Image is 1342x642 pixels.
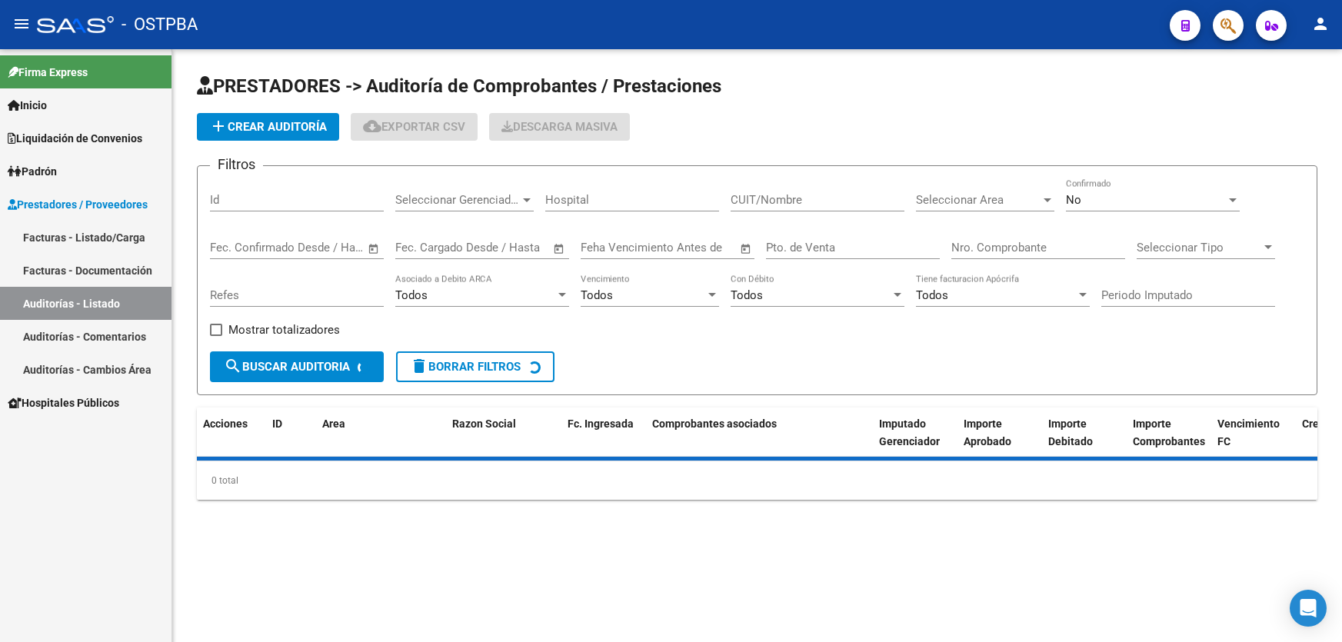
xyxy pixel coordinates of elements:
[1066,193,1081,207] span: No
[8,196,148,213] span: Prestadores / Proveedores
[316,407,424,475] datatable-header-cell: Area
[210,351,384,382] button: Buscar Auditoria
[197,113,339,141] button: Crear Auditoría
[568,417,634,430] span: Fc. Ingresada
[224,360,350,374] span: Buscar Auditoria
[561,407,646,475] datatable-header-cell: Fc. Ingresada
[8,130,142,147] span: Liquidación de Convenios
[197,407,266,475] datatable-header-cell: Acciones
[1217,417,1280,447] span: Vencimiento FC
[879,417,940,447] span: Imputado Gerenciador
[395,241,458,254] input: Fecha inicio
[1127,407,1211,475] datatable-header-cell: Importe Comprobantes
[957,407,1042,475] datatable-header-cell: Importe Aprobado
[916,288,948,302] span: Todos
[363,120,465,134] span: Exportar CSV
[8,97,47,114] span: Inicio
[224,357,242,375] mat-icon: search
[916,193,1041,207] span: Seleccionar Area
[365,240,383,258] button: Open calendar
[1133,417,1205,447] span: Importe Comprobantes
[122,8,198,42] span: - OSTPBA
[873,407,957,475] datatable-header-cell: Imputado Gerenciador
[1302,417,1337,430] span: Creado
[646,407,873,475] datatable-header-cell: Comprobantes asociados
[1211,407,1296,475] datatable-header-cell: Vencimiento FC
[471,241,546,254] input: Fecha fin
[363,117,381,135] mat-icon: cloud_download
[395,193,520,207] span: Seleccionar Gerenciador
[581,288,613,302] span: Todos
[1042,407,1127,475] datatable-header-cell: Importe Debitado
[738,240,755,258] button: Open calendar
[1137,241,1261,254] span: Seleccionar Tipo
[322,417,345,430] span: Area
[964,417,1011,447] span: Importe Aprobado
[551,240,568,258] button: Open calendar
[489,113,630,141] app-download-masive: Descarga masiva de comprobantes (adjuntos)
[197,461,1317,500] div: 0 total
[197,75,721,97] span: PRESTADORES -> Auditoría de Comprobantes / Prestaciones
[410,357,428,375] mat-icon: delete
[731,288,763,302] span: Todos
[1048,417,1093,447] span: Importe Debitado
[1290,590,1327,627] div: Open Intercom Messenger
[8,64,88,81] span: Firma Express
[209,120,327,134] span: Crear Auditoría
[396,351,554,382] button: Borrar Filtros
[228,321,340,339] span: Mostrar totalizadores
[12,15,31,33] mat-icon: menu
[501,120,618,134] span: Descarga Masiva
[209,117,228,135] mat-icon: add
[8,394,119,411] span: Hospitales Públicos
[652,417,777,430] span: Comprobantes asociados
[286,241,361,254] input: Fecha fin
[272,417,282,430] span: ID
[395,288,428,302] span: Todos
[210,241,272,254] input: Fecha inicio
[452,417,516,430] span: Razon Social
[8,163,57,180] span: Padrón
[210,154,263,175] h3: Filtros
[266,407,316,475] datatable-header-cell: ID
[203,417,248,430] span: Acciones
[1311,15,1330,33] mat-icon: person
[446,407,561,475] datatable-header-cell: Razon Social
[489,113,630,141] button: Descarga Masiva
[410,360,521,374] span: Borrar Filtros
[351,113,478,141] button: Exportar CSV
